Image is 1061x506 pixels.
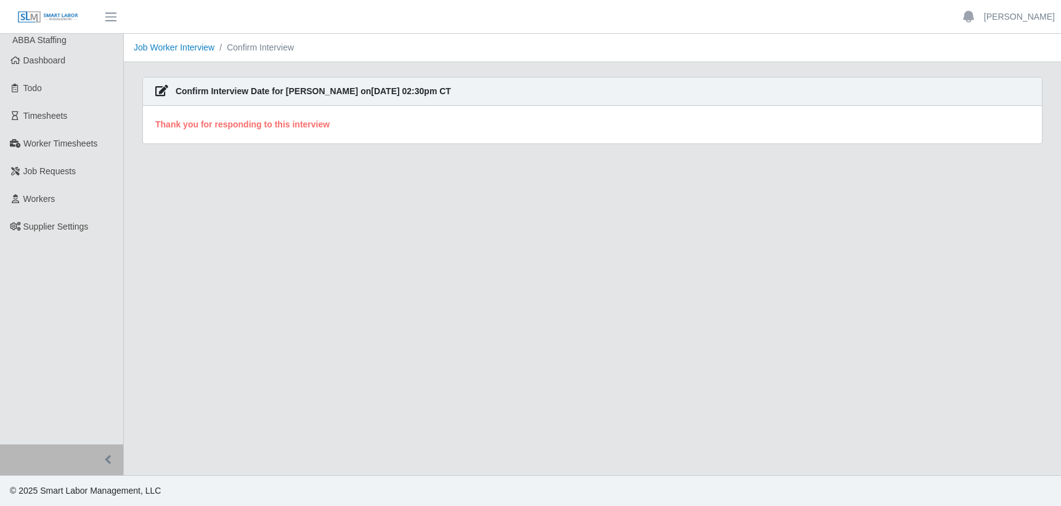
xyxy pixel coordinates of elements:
span: Supplier Settings [23,222,89,231]
img: SLM Logo [17,10,79,24]
span: ABBA Staffing [12,35,67,45]
strong: Thank you for responding to this interview [155,119,330,129]
a: [PERSON_NAME] [984,10,1055,23]
span: Timesheets [23,111,68,121]
a: Job Worker Interview [134,42,214,52]
span: Dashboard [23,55,66,65]
span: [DATE] 02:30pm CT [371,86,451,96]
span: © 2025 Smart Labor Management, LLC [10,486,161,496]
span: Todo [23,83,42,93]
span: Workers [23,194,55,204]
span: Job Requests [23,166,76,176]
strong: Confirm Interview Date for [PERSON_NAME] on [176,86,451,96]
li: Confirm Interview [214,41,294,54]
span: Worker Timesheets [23,139,97,148]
